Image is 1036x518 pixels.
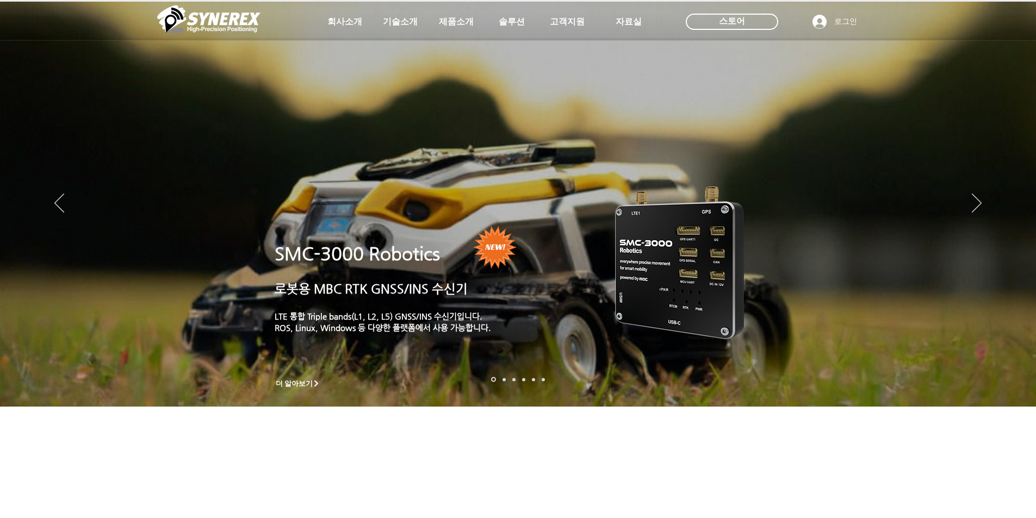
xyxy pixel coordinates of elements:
[512,378,516,381] a: 측량 IoT
[271,377,325,390] a: 더 알아보기
[805,11,865,32] button: 로그인
[499,16,525,28] span: 솔루션
[686,14,778,30] div: 스토어
[503,378,506,381] a: 드론 8 - SMC 2000
[488,377,548,382] nav: 슬라이드
[157,3,260,35] img: 씨너렉스_White_simbol_대지 1.png
[54,194,64,214] button: 이전
[550,16,585,28] span: 고객지원
[439,16,474,28] span: 제품소개
[830,16,861,27] span: 로그인
[616,16,642,28] span: 자료실
[485,11,539,33] a: 솔루션
[275,244,440,264] a: SMC-3000 Robotics
[383,16,418,28] span: 기술소개
[373,11,427,33] a: 기술소개
[532,378,535,381] a: 로봇
[600,170,760,352] img: KakaoTalk_20241224_155801212.png
[522,378,525,381] a: 자율주행
[318,11,372,33] a: 회사소개
[972,194,982,214] button: 다음
[275,282,468,296] a: 로봇용 MBC RTK GNSS/INS 수신기
[275,323,491,332] a: ROS, Linux, Windows 등 다양한 플랫폼에서 사용 가능합니다.
[540,11,594,33] a: 고객지원
[542,378,545,381] a: 정밀농업
[491,377,496,382] a: 로봇- SMC 2000
[429,11,483,33] a: 제품소개
[719,15,745,27] span: 스토어
[275,311,482,321] a: LTE 통합 Triple bands(L1, L2, L5) GNSS/INS 수신기입니다.
[276,379,313,389] span: 더 알아보기
[327,16,362,28] span: 회사소개
[601,11,656,33] a: 자료실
